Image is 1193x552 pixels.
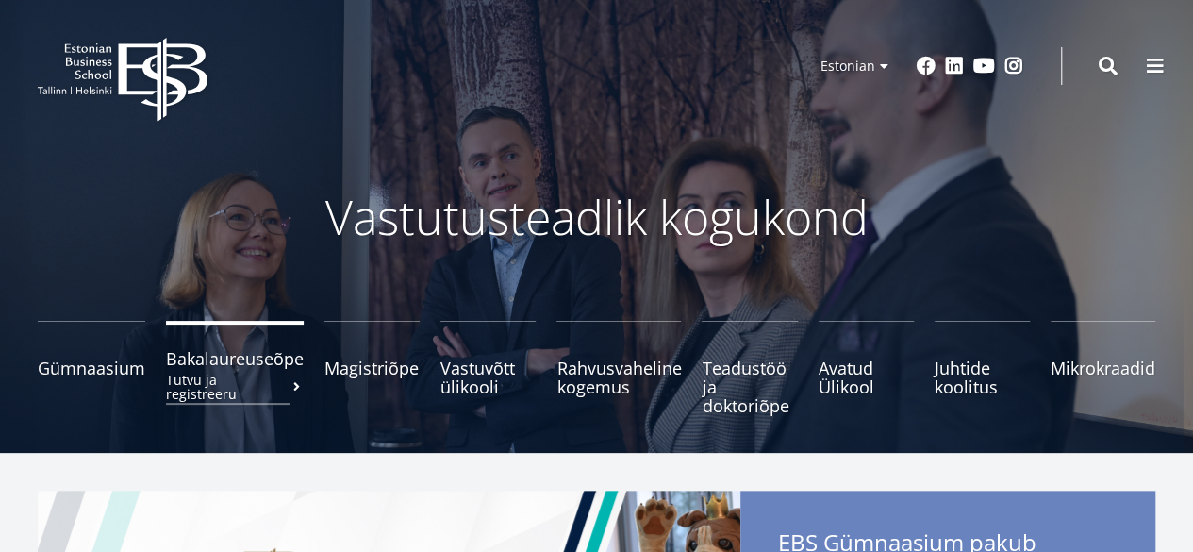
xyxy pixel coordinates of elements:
[97,189,1097,245] p: Vastutusteadlik kogukond
[38,359,145,377] span: Gümnaasium
[166,321,304,415] a: BakalaureuseõpeTutvu ja registreeru
[166,349,304,368] span: Bakalaureuseõpe
[556,359,681,396] span: Rahvusvaheline kogemus
[702,359,797,415] span: Teadustöö ja doktoriõpe
[556,321,681,415] a: Rahvusvaheline kogemus
[324,359,420,377] span: Magistriõpe
[819,359,914,396] span: Avatud Ülikool
[819,321,914,415] a: Avatud Ülikool
[1004,57,1023,75] a: Instagram
[440,359,536,396] span: Vastuvõtt ülikooli
[945,57,964,75] a: Linkedin
[935,321,1030,415] a: Juhtide koolitus
[1051,321,1155,415] a: Mikrokraadid
[917,57,936,75] a: Facebook
[935,359,1030,396] span: Juhtide koolitus
[440,321,536,415] a: Vastuvõtt ülikooli
[166,373,304,401] small: Tutvu ja registreeru
[973,57,995,75] a: Youtube
[38,321,145,415] a: Gümnaasium
[702,321,797,415] a: Teadustöö ja doktoriõpe
[324,321,420,415] a: Magistriõpe
[1051,359,1155,377] span: Mikrokraadid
